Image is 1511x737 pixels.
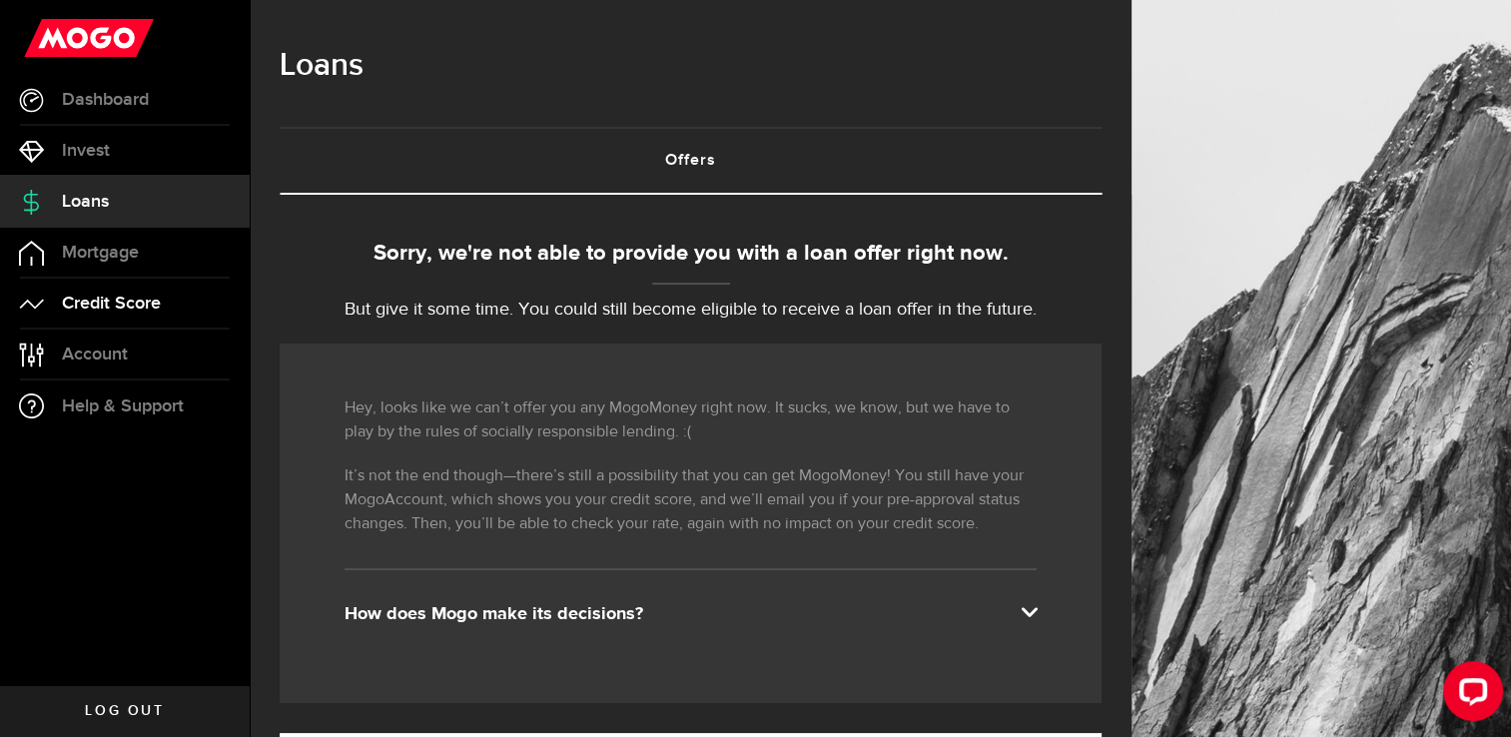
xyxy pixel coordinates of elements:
div: Sorry, we're not able to provide you with a loan offer right now. [280,238,1102,271]
span: Log out [85,704,164,718]
span: Loans [62,193,109,211]
span: Invest [62,142,110,160]
span: Dashboard [62,91,149,109]
h1: Loans [280,40,1102,92]
a: Offers [280,129,1102,193]
p: Hey, looks like we can’t offer you any MogoMoney right now. It sucks, we know, but we have to pla... [345,396,1037,444]
ul: Tabs Navigation [280,127,1102,195]
p: It’s not the end though—there’s still a possibility that you can get MogoMoney! You still have yo... [345,464,1037,536]
iframe: LiveChat chat widget [1427,653,1511,737]
span: Account [62,346,128,364]
p: But give it some time. You could still become eligible to receive a loan offer in the future. [280,297,1102,324]
span: Mortgage [62,244,139,262]
span: Help & Support [62,397,184,415]
div: How does Mogo make its decisions? [345,602,1037,626]
span: Credit Score [62,295,161,313]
